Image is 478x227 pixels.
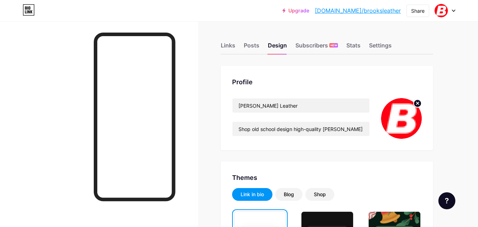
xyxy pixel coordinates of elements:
[268,41,287,54] div: Design
[314,191,326,198] div: Shop
[315,6,401,15] a: [DOMAIN_NAME]/brooksleather
[346,41,361,54] div: Stats
[282,8,309,13] a: Upgrade
[369,41,392,54] div: Settings
[295,41,338,54] div: Subscribers
[232,122,369,136] input: Bio
[330,43,337,47] span: NEW
[232,77,422,87] div: Profile
[434,4,448,17] img: brooksleather
[284,191,294,198] div: Blog
[241,191,264,198] div: Link in bio
[411,7,425,15] div: Share
[244,41,259,54] div: Posts
[221,41,235,54] div: Links
[232,173,422,182] div: Themes
[381,98,422,139] img: brooksleather
[232,98,369,113] input: Name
